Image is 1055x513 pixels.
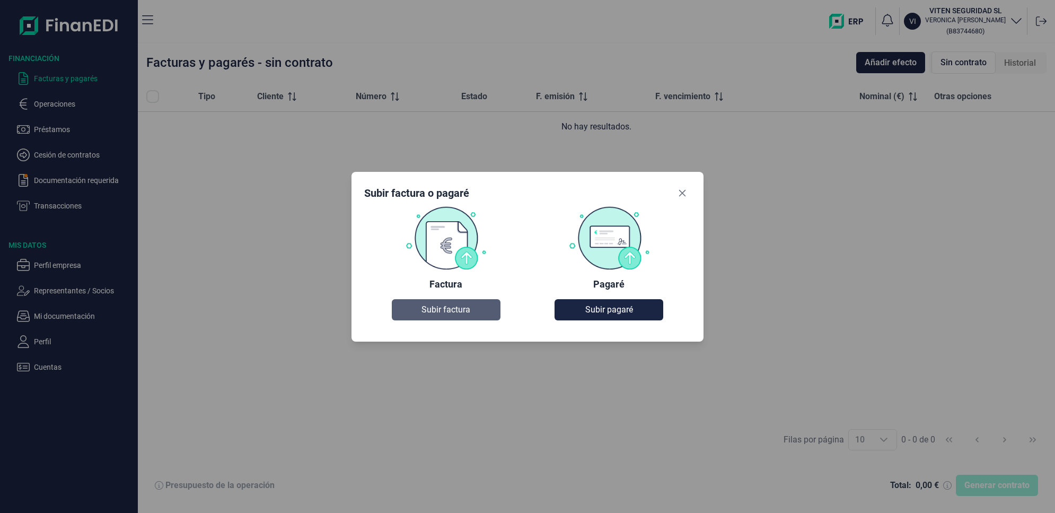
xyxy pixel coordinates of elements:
div: Factura [429,278,462,291]
img: Factura [405,206,487,269]
div: Subir factura o pagaré [364,186,469,201]
span: Subir factura [421,303,470,316]
button: Subir factura [392,299,500,320]
div: Pagaré [593,278,625,291]
button: Subir pagaré [555,299,663,320]
span: Subir pagaré [585,303,633,316]
button: Close [674,185,691,202]
img: Pagaré [568,206,650,269]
